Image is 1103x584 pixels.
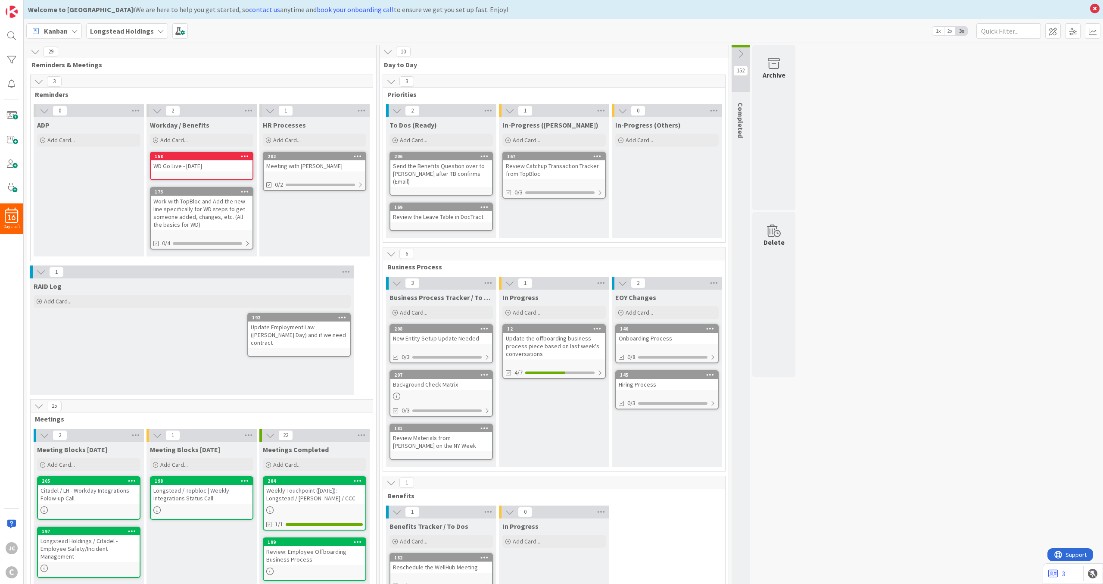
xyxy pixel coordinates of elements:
div: Work with TopBloc and Add the new line specifically for WD steps to get someone added, changes, e... [151,196,252,230]
span: Reminders & Meetings [31,60,365,69]
div: Longstead / Topbloc | Weekly Integrations Status Call [151,485,252,504]
div: 173 [151,188,252,196]
span: Add Card... [626,136,653,144]
div: 198 [155,478,252,484]
div: 158 [155,153,252,159]
span: 22 [278,430,293,440]
span: 152 [733,66,748,76]
div: 199Review: Employee Offboarding Business Process [264,538,365,565]
span: Workday / Benefits [150,121,209,129]
b: Longstead Holdings [90,27,154,35]
div: 145Hiring Process [616,371,718,390]
div: 181 [394,425,492,431]
span: 0/3 [402,406,410,415]
span: Business Process Tracker / To Dos [389,293,493,302]
div: 206 [394,153,492,159]
span: 2 [405,106,420,116]
div: 12 [503,325,605,333]
div: Longstead Holdings / Citadel - Employee Safety/Incident Management [38,535,140,562]
span: 3 [399,76,414,87]
span: 2 [53,430,67,440]
div: 182 [394,555,492,561]
span: 0/3 [402,353,410,362]
div: 207 [390,371,492,379]
span: Add Card... [47,136,75,144]
div: 167Review Catchup Transaction Tracker from TopBloc [503,153,605,179]
span: Add Card... [513,309,540,316]
span: Add Card... [626,309,653,316]
div: 169 [390,203,492,211]
input: Quick Filter... [976,23,1041,39]
span: Meetings [35,415,362,423]
div: 204 [268,478,365,484]
div: 192 [252,315,350,321]
span: 25 [47,401,62,411]
div: 208 [390,325,492,333]
span: Add Card... [160,136,188,144]
span: 10 [396,47,411,57]
div: 146Onboarding Process [616,325,718,344]
span: EOY Changes [615,293,656,302]
span: Add Card... [160,461,188,468]
span: Meeting Blocks Today [37,445,107,454]
div: 181 [390,425,492,432]
div: Hiring Process [616,379,718,390]
div: WD Go Live - [DATE] [151,160,252,172]
div: 208New Entity Setup Update Needed [390,325,492,344]
div: 182 [390,554,492,562]
div: Review the Leave Table in DocTract [390,211,492,222]
div: 12 [507,326,605,332]
div: 12Update the offboarding business process piece based on last week's conversations [503,325,605,359]
div: 202 [268,153,365,159]
span: 1 [165,430,180,440]
div: 167 [503,153,605,160]
span: 1/1 [275,520,283,529]
span: 0/2 [275,180,283,189]
a: book your onboarding call [317,5,394,14]
span: Completed [736,103,745,138]
span: 1 [278,106,293,116]
div: Weekly Touchpoint ([DATE]): Longstead / [PERSON_NAME] / CCC [264,485,365,504]
div: Onboarding Process [616,333,718,344]
div: 145 [616,371,718,379]
div: Reschedule the WellHub Meeting [390,562,492,573]
span: Add Card... [44,297,72,305]
span: In Progress [502,293,539,302]
span: In Progress [502,522,539,531]
div: Delete [763,237,785,247]
span: Meetings Completed [263,445,329,454]
span: Kanban [44,26,68,36]
div: Meeting with [PERSON_NAME] [264,160,365,172]
span: To Dos (Ready) [389,121,437,129]
div: 205Citadel / LH - Workday Integrations Folow-up Call [38,477,140,504]
div: 208 [394,326,492,332]
span: Business Process [387,262,714,271]
div: 197 [42,528,140,534]
div: 198 [151,477,252,485]
div: 158WD Go Live - [DATE] [151,153,252,172]
span: Meeting Blocks Tomorrow [150,445,220,454]
span: Add Card... [400,537,427,545]
div: 146 [620,326,718,332]
div: 146 [616,325,718,333]
div: Send the Benefits Question over to [PERSON_NAME] after TB confirms (Email) [390,160,492,187]
div: 169 [394,204,492,210]
div: 197 [38,528,140,535]
span: 2 [165,106,180,116]
span: 0 [518,507,533,517]
div: Review Materials from [PERSON_NAME] on the NY Week [390,432,492,451]
div: 202Meeting with [PERSON_NAME] [264,153,365,172]
span: Add Card... [400,309,427,316]
div: 206Send the Benefits Question over to [PERSON_NAME] after TB confirms (Email) [390,153,492,187]
span: Day to Day [384,60,718,69]
span: 2x [944,27,956,35]
div: Update the offboarding business process piece based on last week's conversations [503,333,605,359]
div: 173Work with TopBloc and Add the new line specifically for WD steps to get someone added, changes... [151,188,252,230]
div: 207 [394,372,492,378]
span: 0/4 [162,239,170,248]
div: 192Update Employment Law ([PERSON_NAME] Day) and if we need contract [248,314,350,348]
span: 1 [405,507,420,517]
span: Benefits Tracker / To Dos [389,522,468,531]
span: Add Card... [273,136,301,144]
div: Background Check Matrix [390,379,492,390]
